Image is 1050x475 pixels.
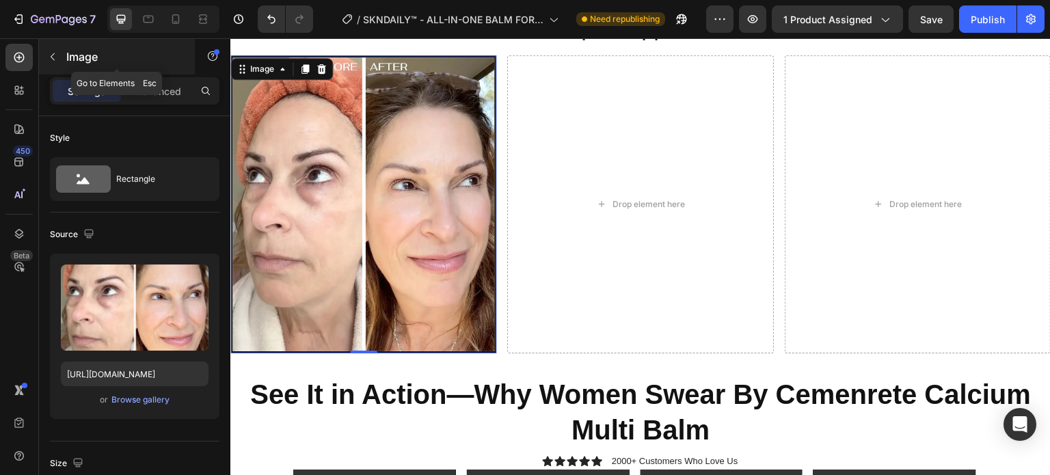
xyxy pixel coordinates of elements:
[230,38,1050,475] iframe: Design area
[382,161,455,172] div: Drop element here
[14,337,807,411] h2: See It in Action—Why Women Swear By Cemenrete Calcium Multi Balm
[100,392,108,408] span: or
[258,5,313,33] div: Undo/Redo
[363,12,543,27] span: SKNDAILY™ - ALL-IN-ONE BALM FOR UNDER-EYE RENEWAL
[61,362,208,386] input: https://example.com/image.jpg
[5,5,102,33] button: 7
[959,5,1017,33] button: Publish
[13,146,33,157] div: 450
[772,5,903,33] button: 1 product assigned
[920,14,943,25] span: Save
[783,12,872,27] span: 1 product assigned
[50,226,97,244] div: Source
[908,5,954,33] button: Save
[50,454,86,473] div: Size
[971,12,1005,27] div: Publish
[659,161,731,172] div: Drop element here
[116,163,200,195] div: Rectangle
[50,132,70,144] div: Style
[68,84,106,98] p: Settings
[111,394,170,406] div: Browse gallery
[1004,408,1036,441] div: Open Intercom Messenger
[357,12,360,27] span: /
[135,84,181,98] p: Advanced
[61,264,208,351] img: preview-image
[590,13,660,25] span: Need republishing
[66,49,183,65] p: Image
[381,418,508,429] p: 2000+ Customers Who Love Us
[10,250,33,261] div: Beta
[111,393,170,407] button: Browse gallery
[90,11,96,27] p: 7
